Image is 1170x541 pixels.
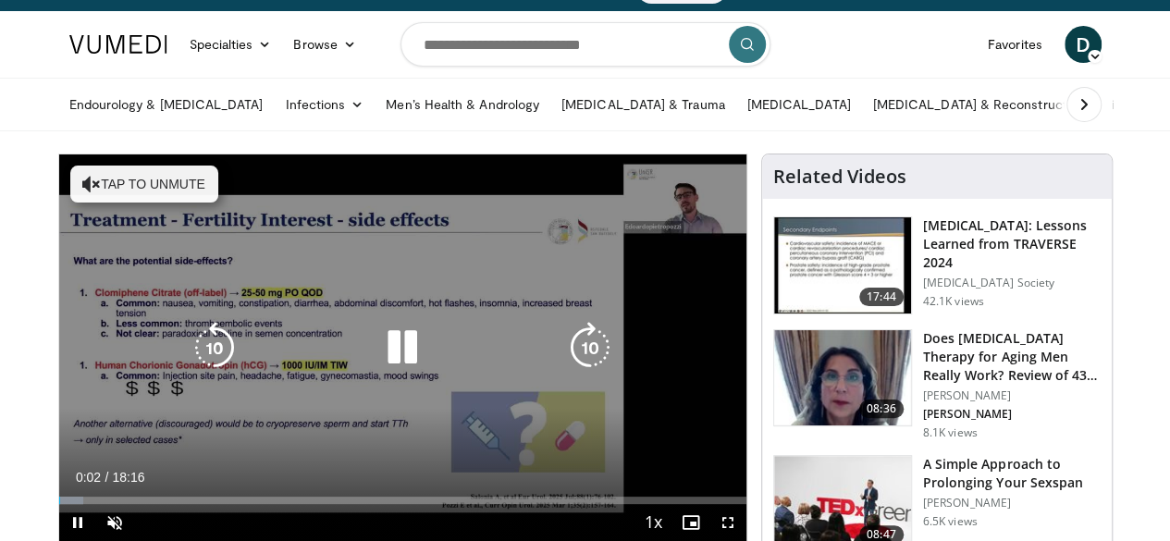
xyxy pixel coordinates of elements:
[923,216,1101,272] h3: [MEDICAL_DATA]: Lessons Learned from TRAVERSE 2024
[375,86,550,123] a: Men’s Health & Andrology
[773,166,906,188] h4: Related Videos
[773,216,1101,314] a: 17:44 [MEDICAL_DATA]: Lessons Learned from TRAVERSE 2024 [MEDICAL_DATA] Society 42.1K views
[400,22,770,67] input: Search topics, interventions
[59,497,746,504] div: Progress Bar
[923,425,978,440] p: 8.1K views
[977,26,1053,63] a: Favorites
[1065,26,1102,63] a: D
[274,86,375,123] a: Infections
[923,407,1101,422] p: [PERSON_NAME]
[96,504,133,541] button: Unmute
[69,35,167,54] img: VuMedi Logo
[923,276,1101,290] p: [MEDICAL_DATA] Society
[774,217,911,314] img: 1317c62a-2f0d-4360-bee0-b1bff80fed3c.150x105_q85_crop-smart_upscale.jpg
[859,288,904,306] span: 17:44
[709,504,746,541] button: Fullscreen
[550,86,736,123] a: [MEDICAL_DATA] & Trauma
[923,294,984,309] p: 42.1K views
[179,26,283,63] a: Specialties
[672,504,709,541] button: Enable picture-in-picture mode
[774,330,911,426] img: 4d4bce34-7cbb-4531-8d0c-5308a71d9d6c.150x105_q85_crop-smart_upscale.jpg
[859,400,904,418] span: 08:36
[282,26,367,63] a: Browse
[112,470,144,485] span: 18:16
[773,329,1101,440] a: 08:36 Does [MEDICAL_DATA] Therapy for Aging Men Really Work? Review of 43 St… [PERSON_NAME] [PERS...
[736,86,862,123] a: [MEDICAL_DATA]
[76,470,101,485] span: 0:02
[923,514,978,529] p: 6.5K views
[70,166,218,203] button: Tap to unmute
[105,470,109,485] span: /
[58,86,275,123] a: Endourology & [MEDICAL_DATA]
[635,504,672,541] button: Playback Rate
[59,504,96,541] button: Pause
[923,329,1101,385] h3: Does [MEDICAL_DATA] Therapy for Aging Men Really Work? Review of 43 St…
[923,496,1101,510] p: [PERSON_NAME]
[923,388,1101,403] p: [PERSON_NAME]
[923,455,1101,492] h3: A Simple Approach to Prolonging Your Sexspan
